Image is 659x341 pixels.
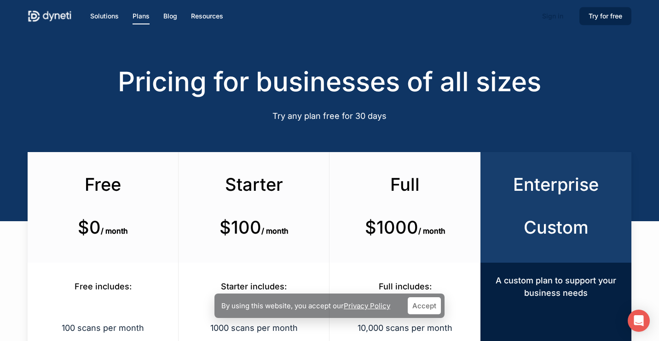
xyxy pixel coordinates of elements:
[221,300,390,312] p: By using this website, you accept our
[163,12,177,20] span: Blog
[90,12,119,20] span: Solutions
[497,217,614,238] h3: Custom
[418,226,445,235] span: / month
[225,174,283,195] span: Starter
[39,322,167,334] p: 100 scans per month
[75,282,132,291] span: Free includes:
[408,297,441,314] a: Accept
[90,11,119,21] a: Solutions
[496,276,616,298] span: A custom plan to support your business needs
[28,66,631,97] h2: Pricing for businesses of all sizes
[272,111,387,121] span: Try any plan free for 30 days
[85,174,121,195] span: Free
[365,217,418,238] b: $1000
[344,301,390,310] a: Privacy Policy
[133,11,150,21] a: Plans
[191,12,223,20] span: Resources
[390,174,420,195] span: Full
[101,226,128,235] span: / month
[542,12,563,20] span: Sign in
[191,11,223,21] a: Resources
[533,9,572,24] a: Sign in
[163,11,177,21] a: Blog
[589,12,622,20] span: Try for free
[497,174,614,195] h3: Enterprise
[261,226,289,235] span: / month
[341,322,469,334] p: 10,000 scans per month
[628,310,650,332] div: Open Intercom Messenger
[379,282,432,291] span: Full includes:
[133,12,150,20] span: Plans
[579,11,631,21] a: Try for free
[78,217,101,238] b: $0
[220,217,261,238] b: $100
[190,322,318,334] p: 1000 scans per month
[221,282,287,291] span: Starter includes:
